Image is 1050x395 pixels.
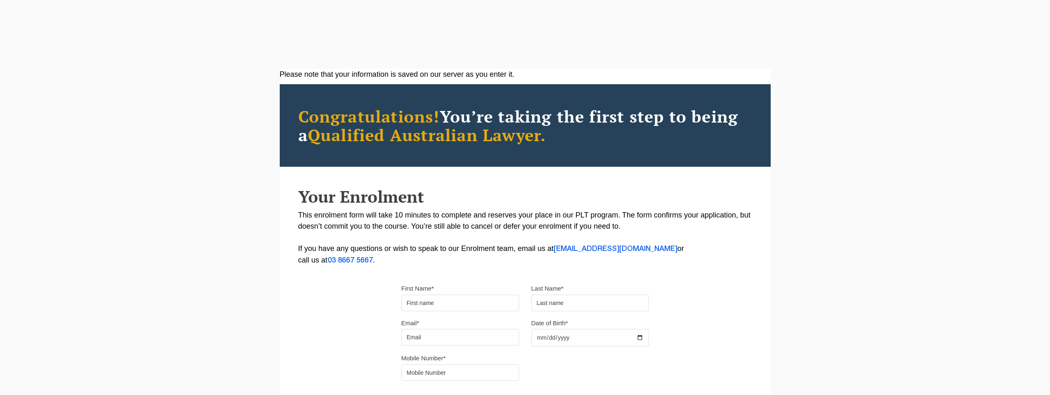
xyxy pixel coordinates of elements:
[308,124,546,146] span: Qualified Australian Lawyer.
[531,295,649,311] input: Last name
[280,69,771,80] div: Please note that your information is saved on our server as you enter it.
[298,105,440,127] span: Congratulations!
[401,329,519,345] input: Email
[531,319,568,327] label: Date of Birth*
[401,354,446,362] label: Mobile Number*
[554,246,677,252] a: [EMAIL_ADDRESS][DOMAIN_NAME]
[531,284,564,293] label: Last Name*
[401,319,419,327] label: Email*
[401,364,519,381] input: Mobile Number
[328,257,373,264] a: 03 8667 5667
[298,187,752,206] h2: Your Enrolment
[298,210,752,266] p: This enrolment form will take 10 minutes to complete and reserves your place in our PLT program. ...
[401,295,519,311] input: First name
[298,107,752,144] h2: You’re taking the first step to being a
[401,284,434,293] label: First Name*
